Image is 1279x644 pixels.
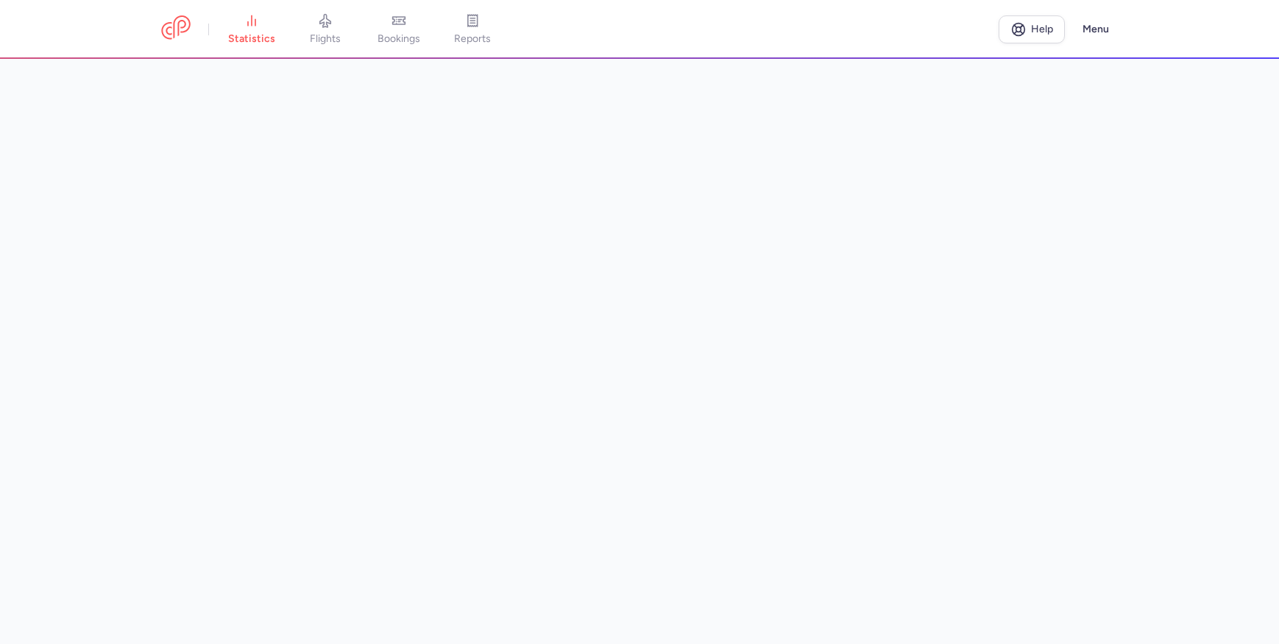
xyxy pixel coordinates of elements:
span: bookings [378,32,420,46]
a: flights [288,13,362,46]
span: statistics [228,32,275,46]
button: Menu [1074,15,1118,43]
span: Help [1031,24,1053,35]
a: Help [999,15,1065,43]
a: reports [436,13,509,46]
a: CitizenPlane red outlined logo [161,15,191,43]
span: flights [310,32,341,46]
a: bookings [362,13,436,46]
a: statistics [215,13,288,46]
span: reports [454,32,491,46]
